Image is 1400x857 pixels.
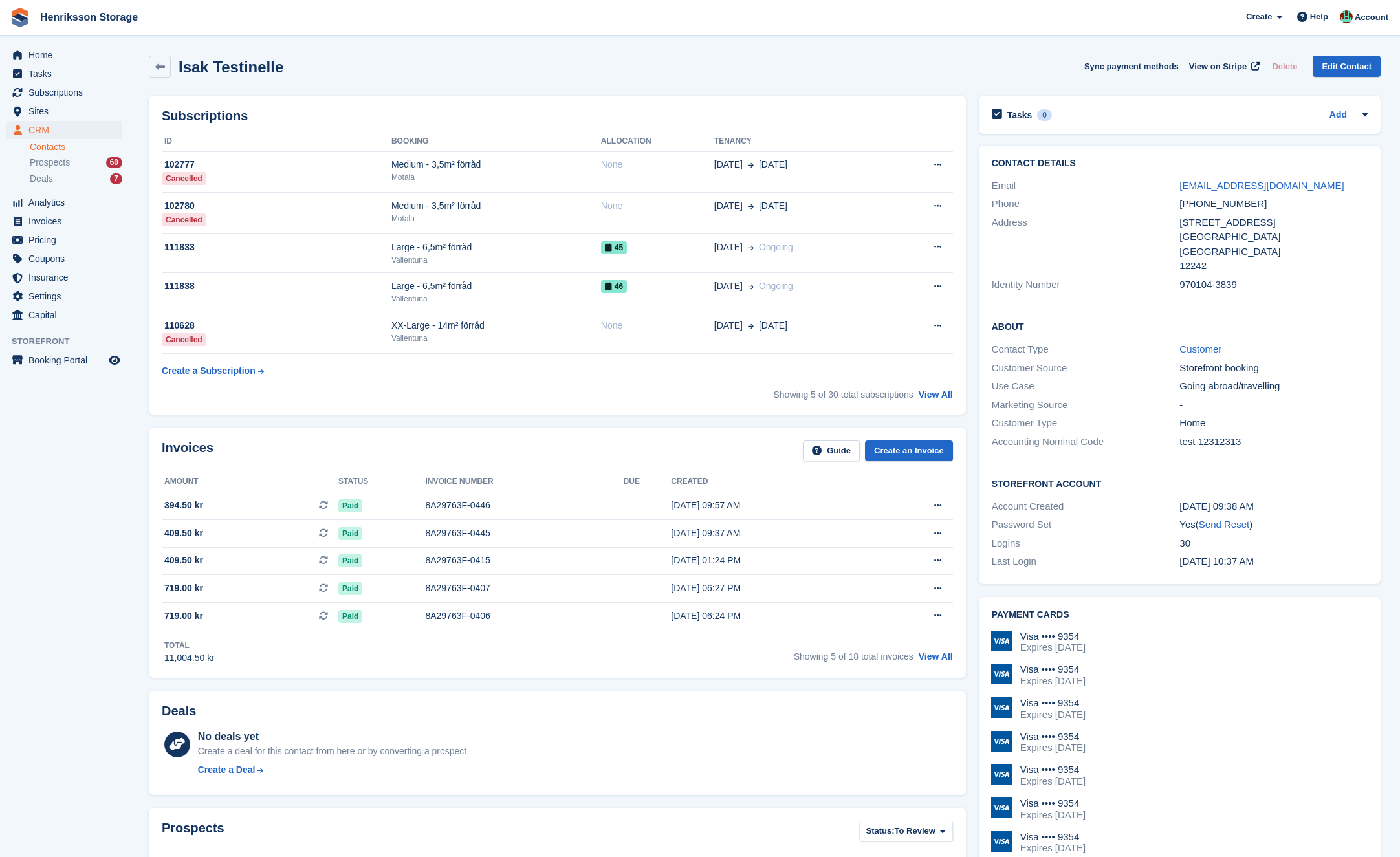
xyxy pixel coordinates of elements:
[992,477,1368,490] h2: Storefront Account
[671,554,874,567] div: [DATE] 01:24 PM
[1246,10,1272,23] span: Create
[1184,56,1262,77] a: View on Stripe
[866,825,895,838] span: Status:
[6,212,122,230] a: menu
[601,199,714,213] div: None
[1020,742,1086,754] div: Expires [DATE]
[6,46,122,64] a: menu
[164,581,203,595] span: 719.00 kr
[164,651,215,665] div: 11,004.50 kr
[162,158,391,171] div: 102777
[601,158,714,171] div: None
[1179,536,1368,551] div: 30
[28,351,106,369] span: Booking Portal
[391,332,601,344] div: Vallentuna
[28,250,106,268] span: Coupons
[391,131,601,152] th: Booking
[162,109,953,124] h2: Subscriptions
[714,279,743,293] span: [DATE]
[6,193,122,212] a: menu
[1196,519,1252,530] span: ( )
[992,158,1368,169] h2: Contact Details
[425,472,623,492] th: Invoice number
[1020,642,1086,653] div: Expires [DATE]
[759,319,787,332] span: [DATE]
[601,131,714,152] th: Allocation
[28,212,106,230] span: Invoices
[1179,517,1368,532] div: Yes
[338,472,425,492] th: Status
[859,821,953,842] button: Status: To Review
[1179,556,1254,567] time: 2025-10-02 08:37:14 UTC
[759,242,793,252] span: Ongoing
[992,342,1180,357] div: Contact Type
[992,320,1368,332] h2: About
[391,171,601,183] div: Motala
[162,199,391,213] div: 102780
[30,157,70,169] span: Prospects
[198,763,469,777] a: Create a Deal
[391,241,601,254] div: Large - 6,5m² förråd
[6,306,122,324] a: menu
[28,121,106,139] span: CRM
[28,306,106,324] span: Capital
[671,526,874,540] div: [DATE] 09:37 AM
[992,179,1180,193] div: Email
[110,173,122,184] div: 7
[164,609,203,623] span: 719.00 kr
[30,156,122,169] a: Prospects 60
[992,435,1180,450] div: Accounting Nominal Code
[1020,809,1086,821] div: Expires [DATE]
[759,158,787,171] span: [DATE]
[162,172,206,185] div: Cancelled
[1179,398,1368,413] div: -
[1020,842,1086,854] div: Expires [DATE]
[107,353,122,368] a: Preview store
[198,744,469,758] div: Create a deal for this contact from here or by converting a prospect.
[1340,10,1353,23] img: Isak Martinelle
[1199,519,1249,530] a: Send Reset
[391,293,601,305] div: Vallentuna
[12,335,129,348] span: Storefront
[28,268,106,287] span: Insurance
[759,281,793,291] span: Ongoing
[425,499,623,512] div: 8A29763F-0446
[671,581,874,595] div: [DATE] 06:27 PM
[992,361,1180,376] div: Customer Source
[1179,277,1368,292] div: 970104-3839
[28,231,106,249] span: Pricing
[391,158,601,171] div: Medium - 3,5m² förråd
[6,351,122,369] a: menu
[28,102,106,120] span: Sites
[28,193,106,212] span: Analytics
[714,319,743,332] span: [DATE]
[1020,664,1086,675] div: Visa •••• 9354
[198,763,256,777] div: Create a Deal
[6,287,122,305] a: menu
[28,65,106,83] span: Tasks
[992,379,1180,394] div: Use Case
[425,526,623,540] div: 8A29763F-0445
[391,199,601,213] div: Medium - 3,5m² förråd
[601,280,627,293] span: 46
[1084,56,1179,77] button: Sync payment methods
[30,172,122,186] a: Deals 7
[1310,10,1328,23] span: Help
[425,581,623,595] div: 8A29763F-0407
[162,359,264,383] a: Create a Subscription
[1179,343,1221,354] a: Customer
[991,631,1012,651] img: Visa Logo
[1179,244,1368,259] div: [GEOGRAPHIC_DATA]
[1020,709,1086,721] div: Expires [DATE]
[601,319,714,332] div: None
[1179,361,1368,376] div: Storefront booking
[6,268,122,287] a: menu
[1313,56,1381,77] a: Edit Contact
[1020,697,1086,709] div: Visa •••• 9354
[6,250,122,268] a: menu
[106,157,122,168] div: 60
[391,213,601,224] div: Motala
[992,197,1180,212] div: Phone
[1020,631,1086,642] div: Visa •••• 9354
[895,825,935,838] span: To Review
